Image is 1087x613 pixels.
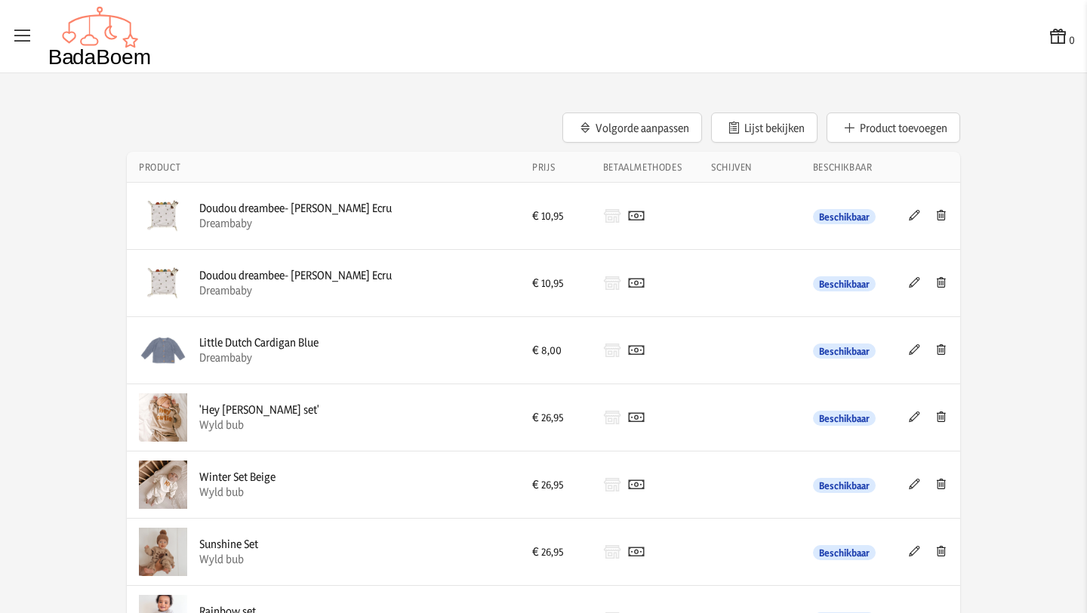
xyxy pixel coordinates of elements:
[813,411,876,426] span: Beschikbaar
[199,485,276,500] div: Wyld bub
[813,478,876,493] span: Beschikbaar
[127,152,520,183] th: Product
[532,544,579,559] div: € 26,95
[813,276,876,291] span: Beschikbaar
[199,552,258,567] div: Wyld bub
[199,335,319,350] div: Little Dutch Cardigan Blue
[532,477,579,492] div: € 26,95
[532,276,579,291] div: € 10,95
[827,112,960,143] button: Product toevoegen
[199,350,319,365] div: Dreambaby
[199,216,392,231] div: Dreambaby
[813,209,876,224] span: Beschikbaar
[199,537,258,552] div: Sunshine Set
[532,208,579,223] div: € 10,95
[532,343,579,358] div: € 8,00
[199,283,392,298] div: Dreambaby
[562,112,702,143] button: Volgorde aanpassen
[801,152,892,183] th: Beschikbaar
[699,152,801,183] th: Schijven
[711,112,818,143] button: Lijst bekijken
[199,470,276,485] div: Winter Set Beige
[520,152,591,183] th: Prijs
[199,417,319,433] div: Wyld bub
[199,402,319,417] div: 'Hey [PERSON_NAME] set'
[813,343,876,359] span: Beschikbaar
[813,545,876,560] span: Beschikbaar
[1048,26,1075,48] button: 0
[199,268,392,283] div: Doudou dreambee- [PERSON_NAME] Ecru
[48,6,152,66] img: Badaboem
[591,152,699,183] th: Betaalmethodes
[199,201,392,216] div: Doudou dreambee- [PERSON_NAME] Ecru
[532,410,579,425] div: € 26,95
